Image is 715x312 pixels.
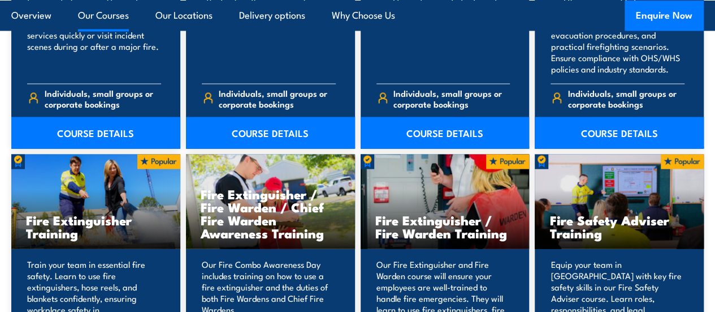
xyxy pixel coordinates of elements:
[219,88,335,109] span: Individuals, small groups or corporate bookings
[11,117,180,149] a: COURSE DETAILS
[186,117,355,149] a: COURSE DETAILS
[26,213,166,240] h3: Fire Extinguisher Training
[568,88,684,109] span: Individuals, small groups or corporate bookings
[535,117,704,149] a: COURSE DETAILS
[361,117,530,149] a: COURSE DETAILS
[45,88,161,109] span: Individuals, small groups or corporate bookings
[375,213,515,240] h3: Fire Extinguisher / Fire Warden Training
[549,213,689,240] h3: Fire Safety Adviser Training
[393,88,510,109] span: Individuals, small groups or corporate bookings
[201,187,340,240] h3: Fire Extinguisher / Fire Warden / Chief Fire Warden Awareness Training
